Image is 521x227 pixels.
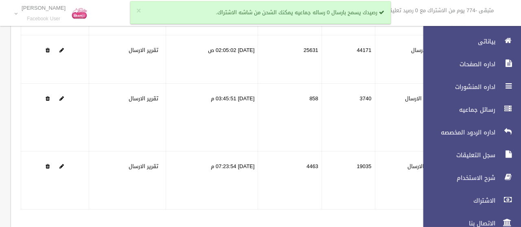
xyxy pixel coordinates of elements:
[130,1,391,24] div: رصيدك يسمح بارسال 0 رساله جماعيه يمكنك الشحن من شاشه الاشتراك.
[258,35,322,84] td: 25631
[22,16,66,22] small: Facebook User
[416,78,521,96] a: اداره المنشورات
[416,55,521,73] a: اداره الصفحات
[405,94,435,104] label: فشل الارسال
[416,174,498,182] span: شرح الاستخدام
[59,161,64,171] a: Edit
[136,7,141,15] button: ×
[416,83,498,91] span: اداره المنشورات
[416,151,498,159] span: سجل التعليقات
[416,60,498,68] span: اداره الصفحات
[416,128,498,136] span: اداره الردود المخصصه
[322,84,375,151] td: 3740
[59,45,64,55] a: Edit
[416,32,521,50] a: بياناتى
[407,162,435,171] label: تحت الارسال
[416,146,521,164] a: سجل التعليقات
[416,106,498,114] span: رسائل جماعيه
[322,35,375,84] td: 44171
[416,169,521,187] a: شرح الاستخدام
[416,197,498,205] span: الاشتراك
[129,161,158,171] a: تقرير الارسال
[411,45,435,55] label: تم الارسال
[322,151,375,210] td: 19035
[59,93,64,104] a: Edit
[129,93,158,104] a: تقرير الارسال
[416,37,498,45] span: بياناتى
[129,45,158,55] a: تقرير الارسال
[416,101,521,119] a: رسائل جماعيه
[166,151,258,210] td: [DATE] 07:23:54 م
[258,151,322,210] td: 4463
[258,84,322,151] td: 858
[166,35,258,84] td: [DATE] 02:05:02 ص
[22,5,66,11] p: [PERSON_NAME]
[416,123,521,141] a: اداره الردود المخصصه
[166,84,258,151] td: [DATE] 03:45:51 م
[416,192,521,210] a: الاشتراك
